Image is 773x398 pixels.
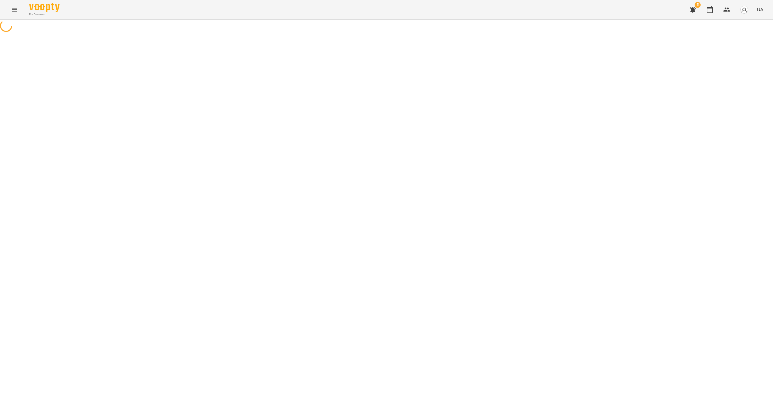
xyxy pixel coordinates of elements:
[757,6,763,13] span: UA
[29,3,60,12] img: Voopty Logo
[754,4,766,15] button: UA
[7,2,22,17] button: Menu
[695,2,701,8] span: 5
[29,12,60,16] span: For Business
[740,5,748,14] img: avatar_s.png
